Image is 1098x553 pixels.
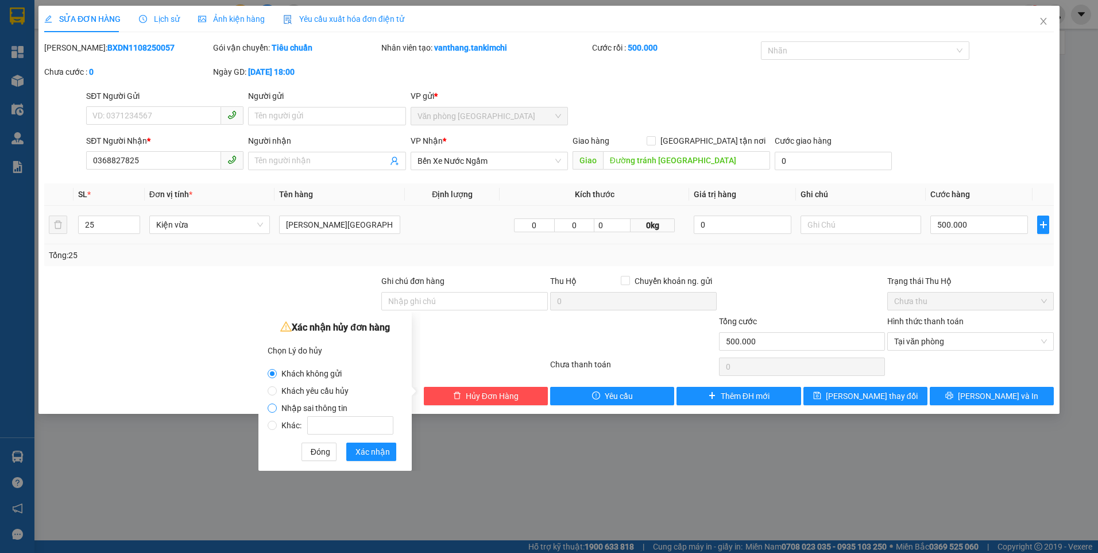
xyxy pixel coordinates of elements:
span: clock-circle [139,15,147,23]
button: printer[PERSON_NAME] và In [930,387,1054,405]
span: Decrease Value [127,225,140,233]
b: 500.000 [628,43,658,52]
button: plusThêm ĐH mới [676,387,801,405]
b: [DATE] 18:00 [248,67,295,76]
span: up [130,218,137,225]
span: Tại văn phòng [894,333,1047,350]
span: Yêu cầu xuất hóa đơn điện tử [283,14,404,24]
span: VP Nhận [411,136,443,145]
div: Nhân viên tạo: [381,41,590,54]
span: picture [198,15,206,23]
div: Tổng: 25 [49,249,424,262]
span: Xác nhận [355,446,390,458]
span: Giao [573,151,603,170]
span: Yêu cầu [605,390,633,402]
input: Ghi chú đơn hàng [381,292,548,310]
span: Đơn vị tính [149,190,192,199]
button: plus [1037,216,1049,234]
div: Người nhận [248,135,405,147]
span: Tên hàng [279,190,313,199]
div: Chưa thanh toán [549,358,718,378]
span: Định lượng [432,190,473,199]
b: 0 [89,67,94,76]
span: Văn phòng Đà Nẵng [417,107,561,125]
input: C [594,218,631,232]
div: Xác nhận hủy đơn hàng [268,319,403,336]
input: Cước giao hàng [775,152,892,170]
div: Chưa cước : [44,66,211,78]
input: Ghi Chú [801,216,922,234]
input: Khác: [307,416,393,435]
span: Chuyển khoản ng. gửi [630,275,717,287]
span: SỬA ĐƠN HÀNG [44,14,121,24]
span: delete [453,391,461,401]
button: Đóng [301,443,337,461]
input: Dọc đường [603,151,771,170]
div: [PERSON_NAME]: [44,41,211,54]
div: Người gửi [248,90,405,102]
span: close [1039,17,1048,26]
button: deleteHủy Đơn Hàng [424,387,548,405]
input: VD: Bàn, Ghế [279,216,400,234]
input: R [554,218,595,232]
div: Gói vận chuyển: [213,41,380,54]
button: Close [1027,6,1060,38]
th: Ghi chú [796,183,926,206]
span: warning [280,321,292,332]
b: vanthang.tankimchi [434,43,507,52]
b: BXDN1108250057 [107,43,175,52]
label: Hình thức thanh toán [887,317,964,326]
span: SL [78,190,87,199]
span: plus [708,391,716,401]
span: [PERSON_NAME] thay đổi [826,390,918,402]
span: [GEOGRAPHIC_DATA] tận nơi [656,135,770,147]
span: 0kg [631,218,675,232]
span: Giá trị hàng [694,190,736,199]
span: Tổng cước [719,317,757,326]
span: edit [44,15,52,23]
button: exclamation-circleYêu cầu [550,387,674,405]
label: Cước giao hàng [775,136,832,145]
span: Khác: [277,421,398,430]
span: Lịch sử [139,14,180,24]
span: Thu Hộ [550,276,577,286]
span: Chưa thu [894,293,1047,310]
span: Giao hàng [573,136,609,145]
span: printer [945,391,953,401]
span: user-add [390,156,399,166]
button: delete [49,216,67,234]
span: Cước hàng [930,190,970,199]
span: Increase Value [127,216,140,225]
div: VP gửi [411,90,568,102]
div: SĐT Người Gửi [86,90,243,102]
span: close-circle [1041,338,1047,345]
span: Khách yêu cầu hủy [277,386,353,395]
span: phone [227,110,237,120]
div: Trạng thái Thu Hộ [887,275,1054,287]
span: Hủy Đơn Hàng [466,390,519,402]
span: save [813,391,821,401]
span: Thêm ĐH mới [721,390,770,402]
button: Xác nhận [346,443,396,461]
span: Kích thước [575,190,614,199]
div: Cước rồi : [592,41,759,54]
span: Kiện vừa [156,216,264,233]
b: Tiêu chuẩn [272,43,312,52]
span: Khách không gửi [277,369,346,378]
span: Bến Xe Nước Ngầm [417,152,561,170]
span: plus [1038,220,1049,229]
img: icon [283,15,292,24]
span: Nhập sai thông tin [277,404,352,413]
span: Ảnh kiện hàng [198,14,265,24]
div: SĐT Người Nhận [86,135,243,147]
label: Ghi chú đơn hàng [381,276,444,286]
span: exclamation-circle [592,391,600,401]
div: Ngày GD: [213,66,380,78]
span: phone [227,155,237,164]
span: down [130,226,137,233]
div: Chọn Lý do hủy [268,342,403,359]
button: save[PERSON_NAME] thay đổi [803,387,927,405]
span: [PERSON_NAME] và In [958,390,1038,402]
input: D [514,218,555,232]
span: Đóng [311,446,330,458]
